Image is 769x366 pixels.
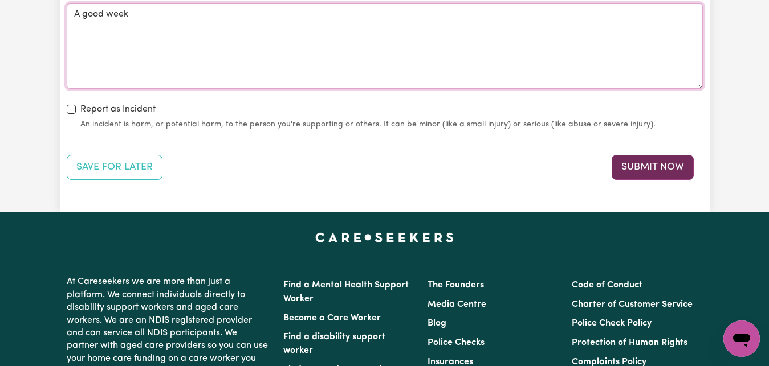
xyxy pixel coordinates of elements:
[67,3,703,89] textarea: A good week
[315,232,454,241] a: Careseekers home page
[283,314,381,323] a: Become a Care Worker
[572,281,642,290] a: Code of Conduct
[723,320,760,357] iframe: Button to launch messaging window
[572,319,652,328] a: Police Check Policy
[428,300,486,309] a: Media Centre
[428,319,446,328] a: Blog
[67,155,162,180] button: Save your job report
[428,338,485,347] a: Police Checks
[612,155,694,180] button: Submit your job report
[283,281,409,303] a: Find a Mental Health Support Worker
[428,281,484,290] a: The Founders
[572,338,687,347] a: Protection of Human Rights
[572,300,693,309] a: Charter of Customer Service
[283,332,385,355] a: Find a disability support worker
[80,102,156,116] label: Report as Incident
[80,118,703,130] small: An incident is harm, or potential harm, to the person you're supporting or others. It can be mino...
